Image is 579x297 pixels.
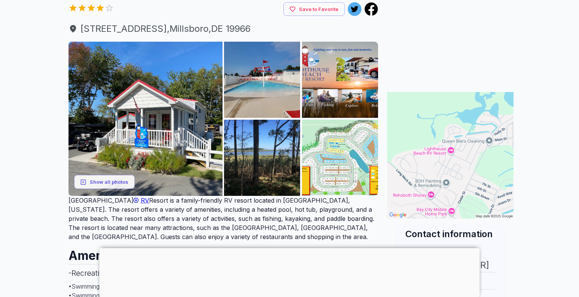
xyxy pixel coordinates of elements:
img: AAcXr8qSSrkIDICAIPV3j6mY_Gwv49ke0_is4Z7ydR_Dv3e1zW4Kv4CuGqcRLagMzInZW9o2ADGcvgItMTcxTAUAnj97JkfSE... [68,42,223,196]
iframe: Advertisement [100,248,480,295]
img: AAcXr8rhtuWoBBQBOmzxMzkY5UA3efkiJhq9UiMj5D5kzec8Jkqj3ndvB5nVDZd6gtNQSzTgQJU37qXQnGuZPHX5VhNcG0WUA... [302,42,378,118]
h2: Amenities [68,241,378,264]
span: RV [141,197,149,204]
h3: - Recreational Facilities [68,264,378,282]
img: AAcXr8rTdrcqqdmaqvG7W9Mx5l8kCd5VKVouJdRMg4q2bdC-nKxT1OkVw1v_MFfnANEWmh_UwKt1eil0FLvo22UFciF4hy-YQ... [224,42,300,118]
img: AAcXr8rPgrv2srR6SKVEzMsHJOU9tZoAUBMNc337ImqrX1x73G1OJgfxHI-Lq-HsHMkTmvv-EsMneSE9Tp4JQHtR2mJ9urhPP... [224,120,300,196]
h2: Contact information [405,228,495,240]
span: • Swimming Pool [68,283,114,290]
button: Save to Favorite [283,2,345,16]
button: Show all photos [74,175,135,189]
img: Map for Lighthouse Beach RV Resort [387,92,514,219]
a: [STREET_ADDRESS],Millsboro,DE 19966 [68,22,378,36]
p: [GEOGRAPHIC_DATA] Resort is a family-friendly RV resort located in [GEOGRAPHIC_DATA], [US_STATE].... [68,196,378,241]
a: RV [134,197,149,204]
img: AAcXr8rxzKc0hcEmY2Z0qgAnm2esbqkDZ6ThuMGUPFsCWUVfUCiI7Tt1AOrML8grAerqyz9qRVJl0FOBD4AeGoXpr0fK49s26... [302,120,378,196]
span: [STREET_ADDRESS] , Millsboro , DE 19966 [68,22,378,36]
